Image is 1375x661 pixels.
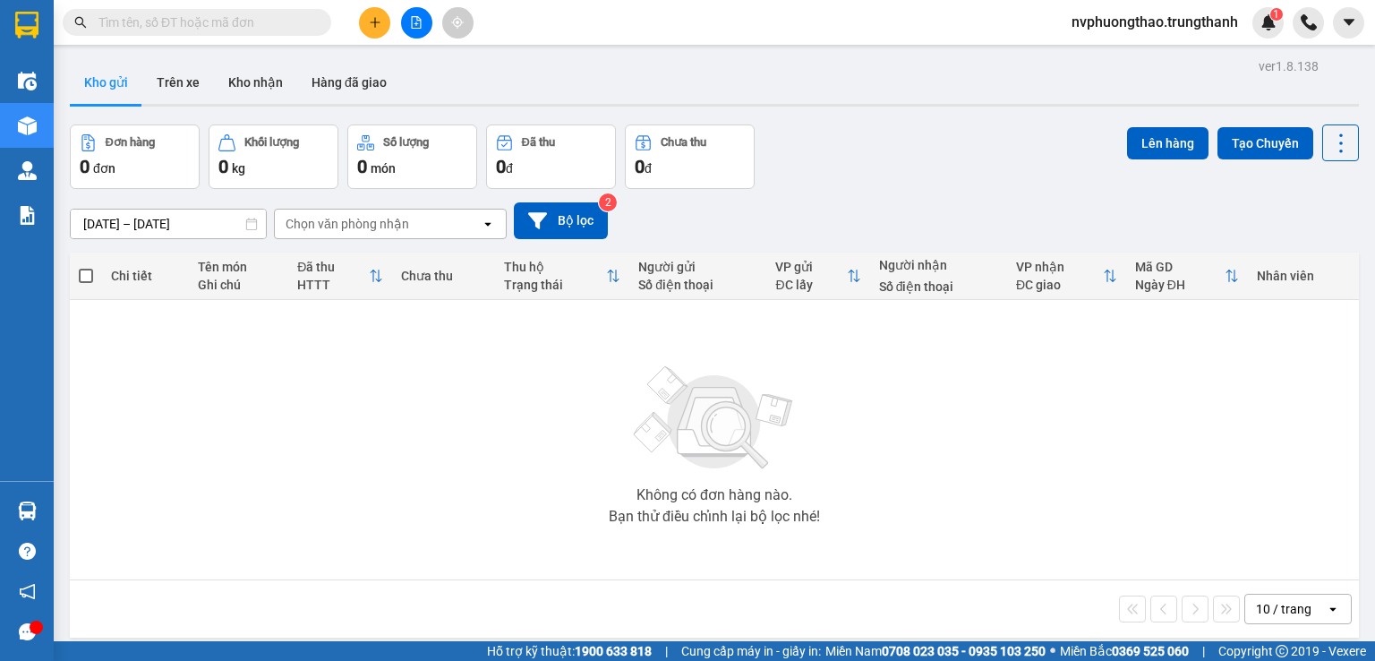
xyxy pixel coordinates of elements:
[645,161,652,176] span: đ
[18,72,37,90] img: warehouse-icon
[18,116,37,135] img: warehouse-icon
[1217,127,1313,159] button: Tạo Chuyến
[775,278,846,292] div: ĐC lấy
[879,258,998,272] div: Người nhận
[1333,7,1364,39] button: caret-down
[495,253,630,300] th: Toggle SortBy
[1135,278,1225,292] div: Ngày ĐH
[486,124,616,189] button: Đã thu0đ
[142,61,214,104] button: Trên xe
[609,510,820,524] div: Bạn thử điều chỉnh lại bộ lọc nhé!
[198,260,279,274] div: Tên món
[599,193,617,211] sup: 2
[451,16,464,29] span: aim
[638,260,757,274] div: Người gửi
[357,156,367,177] span: 0
[882,644,1046,658] strong: 0708 023 035 - 0935 103 250
[70,124,200,189] button: Đơn hàng0đơn
[1273,8,1279,21] span: 1
[879,279,998,294] div: Số điện thoại
[625,124,755,189] button: Chưa thu0đ
[410,16,423,29] span: file-add
[481,217,495,231] svg: open
[506,161,513,176] span: đ
[286,215,409,233] div: Chọn văn phòng nhận
[496,156,506,177] span: 0
[15,12,38,39] img: logo-vxr
[232,161,245,176] span: kg
[198,278,279,292] div: Ghi chú
[1301,14,1317,30] img: phone-icon
[111,269,180,283] div: Chi tiết
[1135,260,1225,274] div: Mã GD
[18,502,37,520] img: warehouse-icon
[371,161,396,176] span: món
[80,156,90,177] span: 0
[1256,600,1311,618] div: 10 / trang
[18,206,37,225] img: solution-icon
[209,124,338,189] button: Khối lượng0kg
[71,210,266,238] input: Select a date range.
[297,260,368,274] div: Đã thu
[1016,278,1103,292] div: ĐC giao
[1007,253,1126,300] th: Toggle SortBy
[1126,253,1248,300] th: Toggle SortBy
[514,202,608,239] button: Bộ lọc
[661,136,706,149] div: Chưa thu
[359,7,390,39] button: plus
[636,488,792,502] div: Không có đơn hàng nào.
[214,61,297,104] button: Kho nhận
[487,641,652,661] span: Hỗ trợ kỹ thuật:
[70,61,142,104] button: Kho gửi
[401,269,486,283] div: Chưa thu
[369,16,381,29] span: plus
[74,16,87,29] span: search
[665,641,668,661] span: |
[1276,645,1288,657] span: copyright
[825,641,1046,661] span: Miền Nam
[625,356,804,481] img: svg+xml;base64,PHN2ZyBjbGFzcz0ibGlzdC1wbHVnX19zdmciIHhtbG5zPSJodHRwOi8vd3d3LnczLm9yZy8yMDAwL3N2Zy...
[347,124,477,189] button: Số lượng0món
[218,156,228,177] span: 0
[288,253,391,300] th: Toggle SortBy
[1112,644,1189,658] strong: 0369 525 060
[1270,8,1283,21] sup: 1
[18,161,37,180] img: warehouse-icon
[19,623,36,640] span: message
[1060,641,1189,661] span: Miền Bắc
[442,7,474,39] button: aim
[297,61,401,104] button: Hàng đã giao
[504,278,607,292] div: Trạng thái
[681,641,821,661] span: Cung cấp máy in - giấy in:
[1050,648,1055,655] span: ⚪️
[244,136,299,149] div: Khối lượng
[19,543,36,560] span: question-circle
[775,260,846,274] div: VP gửi
[1260,14,1277,30] img: icon-new-feature
[1257,269,1350,283] div: Nhân viên
[766,253,869,300] th: Toggle SortBy
[504,260,607,274] div: Thu hộ
[98,13,310,32] input: Tìm tên, số ĐT hoặc mã đơn
[522,136,555,149] div: Đã thu
[1326,602,1340,616] svg: open
[106,136,155,149] div: Đơn hàng
[19,583,36,600] span: notification
[635,156,645,177] span: 0
[1127,127,1208,159] button: Lên hàng
[383,136,429,149] div: Số lượng
[1016,260,1103,274] div: VP nhận
[1202,641,1205,661] span: |
[1341,14,1357,30] span: caret-down
[575,644,652,658] strong: 1900 633 818
[1057,11,1252,33] span: nvphuongthao.trungthanh
[93,161,115,176] span: đơn
[638,278,757,292] div: Số điện thoại
[297,278,368,292] div: HTTT
[1259,56,1319,76] div: ver 1.8.138
[401,7,432,39] button: file-add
